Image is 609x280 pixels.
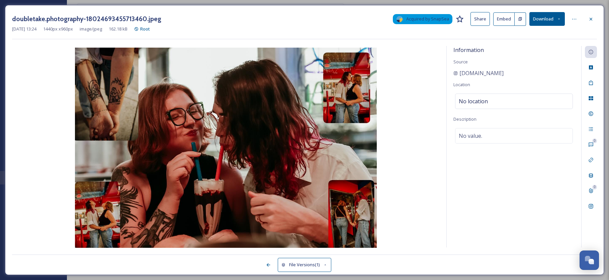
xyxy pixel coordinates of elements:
[459,97,488,105] span: No location
[12,26,36,32] span: [DATE] 13:24
[406,16,449,22] span: Acquired by SnapSea
[580,250,599,270] button: Open Chat
[453,46,484,54] span: Information
[453,69,504,77] a: [DOMAIN_NAME]
[80,26,102,32] span: image/jpeg
[453,116,476,122] span: Description
[529,12,565,26] button: Download
[12,48,440,249] img: doubletake.photography-18024693455713460.jpeg
[278,258,331,272] button: File Versions(1)
[459,69,504,77] span: [DOMAIN_NAME]
[12,14,161,24] h3: doubletake.photography-18024693455713460.jpeg
[396,16,403,22] img: snapsea-logo.png
[453,81,470,88] span: Location
[592,138,597,143] div: 0
[592,185,597,189] div: 0
[493,12,515,26] button: Embed
[459,132,482,140] span: No value.
[470,12,490,26] button: Share
[140,26,150,32] span: Root
[453,59,468,65] span: Source
[109,26,127,32] span: 162.18 kB
[43,26,73,32] span: 1440 px x 960 px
